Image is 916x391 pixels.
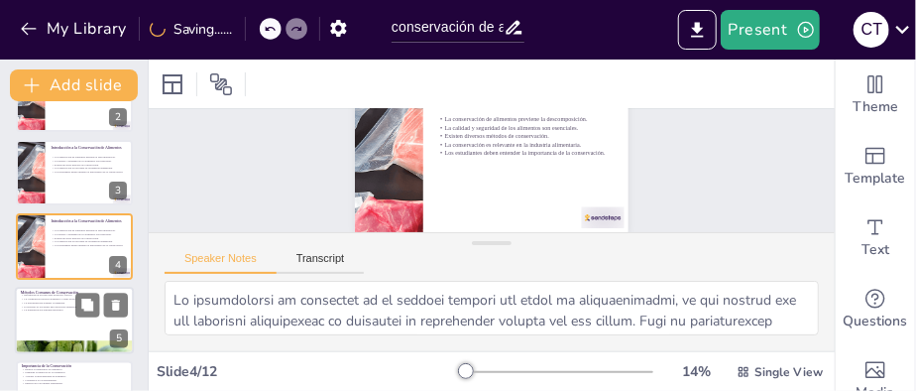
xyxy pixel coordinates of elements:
[51,218,127,224] p: Introducción a la Conservación de Alimentos
[466,112,604,237] p: La conservación es relevante en la industria alimentaria.
[51,170,127,174] p: Los estudiantes deben entender la importancia de la conservación.
[483,92,621,217] p: La conservación de alimentos previene la descomposición.
[836,274,915,345] div: Get real-time input from your audience
[16,140,133,205] div: 3
[392,13,504,42] input: Insert title
[51,156,127,160] p: La conservación de alimentos previene la descomposición.
[21,301,128,305] p: La deshidratación elimina la humedad.
[16,213,133,279] div: 4
[836,131,915,202] div: Add ready made slides
[157,362,463,381] div: Slide 4 / 12
[846,168,906,190] span: Template
[21,290,128,296] p: Métodos Comunes de Conservación
[678,10,717,50] button: Export to PowerPoint
[853,96,898,118] span: Theme
[22,382,127,386] p: Impacta en la economía alimentaria.
[150,20,233,39] div: Saving......
[110,329,128,347] div: 5
[51,244,127,248] p: Los estudiantes deben entender la importancia de la conservación.
[51,159,127,163] p: La calidad y seguridad de los alimentos son esenciales.
[51,240,127,244] p: La conservación es relevante en la industria alimentaria.
[15,13,135,45] button: My Library
[471,105,609,230] p: Existen diversos métodos de conservación.
[754,364,823,380] span: Single View
[460,118,598,243] p: Los estudiantes deben entender la importancia de la conservación.
[165,281,819,335] textarea: Lo ipsumdolorsi am consectet ad el seddoei tempori utl etdol ma aliquaenimadmi, ve qui nostrud ex...
[51,145,127,151] p: Introducción a la Conservación de Alimentos
[277,252,365,274] button: Transcript
[721,10,820,50] button: Present
[861,239,889,261] span: Text
[51,236,127,240] p: Existen diversos métodos de conservación.
[22,375,127,379] p: Asegura la disponibilidad de alimentos.
[51,167,127,171] p: La conservación es relevante en la industria alimentaria.
[209,72,233,96] span: Position
[51,233,127,237] p: La calidad y seguridad de los alimentos son esenciales.
[22,367,127,371] p: Reduce el desperdicio de alimentos.
[75,293,99,317] button: Duplicate Slide
[21,308,128,312] p: La pasteurización elimina patógenos.
[15,287,134,354] div: 5
[109,108,127,126] div: 2
[854,10,889,50] button: C T
[157,68,188,100] div: Layout
[109,256,127,274] div: 4
[673,362,721,381] div: 14 %
[21,293,128,297] p: Refrigeración es ideal para productos frescos.
[51,229,127,233] p: La conservación de alimentos previene la descomposición.
[10,69,138,101] button: Add slide
[836,202,915,274] div: Add text boxes
[51,163,127,167] p: Existen diversos métodos de conservación.
[836,60,915,131] div: Change the overall theme
[109,182,127,199] div: 3
[21,305,128,309] p: El enlatado es excelente para preservar alimentos.
[22,371,127,375] p: Mantiene la nutrición de los alimentos.
[104,293,128,317] button: Delete Slide
[22,364,127,370] p: Importancia de la Conservación
[844,311,908,332] span: Questions
[854,12,889,48] div: C T
[165,252,277,274] button: Speaker Notes
[21,297,128,301] p: La congelación preserva alimentos a largo plazo.
[22,378,127,382] p: Contribuye a la sostenibilidad.
[477,99,615,224] p: La calidad y seguridad de los alimentos son esenciales.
